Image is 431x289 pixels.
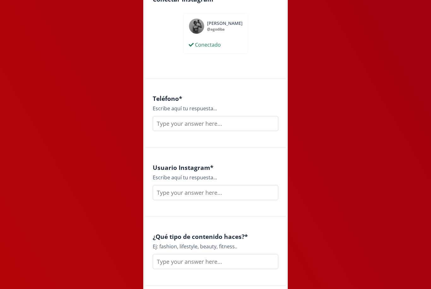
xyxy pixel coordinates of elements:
img: 539237605_18515524804045619_2193930497740323035_n.jpg [189,18,204,34]
div: [PERSON_NAME] [207,20,243,26]
div: Escribe aquí tu respuesta... [153,105,278,112]
input: Type your answer here... [153,185,278,200]
div: Escribe aquí tu respuesta... [153,174,278,181]
div: @ agodiba [207,26,243,32]
input: Type your answer here... [153,116,278,131]
div: Ej: fashion, lifestyle, beauty, fitness.. [153,243,278,250]
h4: Teléfono * [153,95,278,102]
h4: Usuario Instagram * [153,164,278,171]
input: Type your answer here... [153,254,278,269]
div: Conectado [189,41,221,49]
h4: ¿Qué tipo de contenido haces? * [153,233,278,240]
